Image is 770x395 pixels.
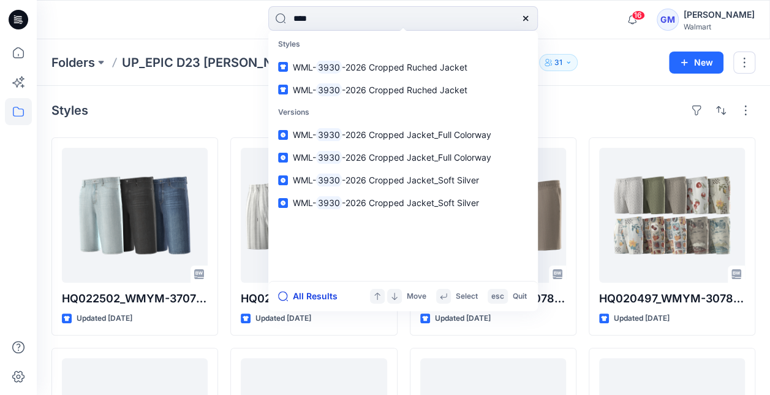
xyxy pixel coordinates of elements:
[241,148,387,283] a: HQ020497_WMYM-3078-2026 Stripe Texture Short (set) Inseam 6”
[293,197,316,208] span: WML-
[599,148,745,283] a: HQ020497_WMYM-3078-2026 Texture Print Short (set) Inseam 6”
[316,60,342,74] mark: 3930
[456,290,478,303] p: Select
[554,56,562,69] p: 31
[342,129,491,140] span: -2026 Cropped Jacket_Full Colorway
[539,54,578,71] button: 31
[271,101,535,124] p: Versions
[669,52,723,74] button: New
[271,33,535,56] p: Styles
[632,10,645,20] span: 16
[271,169,535,191] a: WML-3930-2026 Cropped Jacket_Soft Silver
[62,148,208,283] a: HQ022502_WMYM-3707-2026 Denim Jort
[293,175,316,185] span: WML-
[122,54,304,71] a: UP_EPIC D23 [PERSON_NAME]
[407,290,426,303] p: Move
[271,79,535,101] a: WML-3930-2026 Cropped Ruched Jacket
[316,128,342,142] mark: 3930
[62,290,208,307] p: HQ022502_WMYM-3707-2026 Denim Jort
[271,146,535,169] a: WML-3930-2026 Cropped Jacket_Full Colorway
[491,290,504,303] p: esc
[255,312,311,325] p: Updated [DATE]
[271,56,535,79] a: WML-3930-2026 Cropped Ruched Jacket
[342,175,479,185] span: -2026 Cropped Jacket_Soft Silver
[614,312,670,325] p: Updated [DATE]
[342,152,491,163] span: -2026 Cropped Jacket_Full Colorway
[77,312,132,325] p: Updated [DATE]
[316,196,342,210] mark: 3930
[241,290,387,307] p: HQ020497_WMYM-3078-2026 Stripe Texture Short (set) Inseam 6”
[513,290,527,303] p: Quit
[316,150,342,164] mark: 3930
[684,7,755,22] div: [PERSON_NAME]
[293,85,316,95] span: WML-
[684,22,755,31] div: Walmart
[599,290,745,307] p: HQ020497_WMYM-3078-2026 Texture Print Short (set) Inseam 6”
[271,123,535,146] a: WML-3930-2026 Cropped Jacket_Full Colorway
[342,85,467,95] span: -2026 Cropped Ruched Jacket
[316,83,342,97] mark: 3930
[342,197,479,208] span: -2026 Cropped Jacket_Soft Silver
[342,62,467,72] span: -2026 Cropped Ruched Jacket
[278,289,345,304] button: All Results
[293,62,316,72] span: WML-
[51,54,95,71] a: Folders
[316,173,342,187] mark: 3930
[271,191,535,214] a: WML-3930-2026 Cropped Jacket_Soft Silver
[293,152,316,163] span: WML-
[435,312,491,325] p: Updated [DATE]
[657,9,679,31] div: GM
[293,129,316,140] span: WML-
[51,103,88,118] h4: Styles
